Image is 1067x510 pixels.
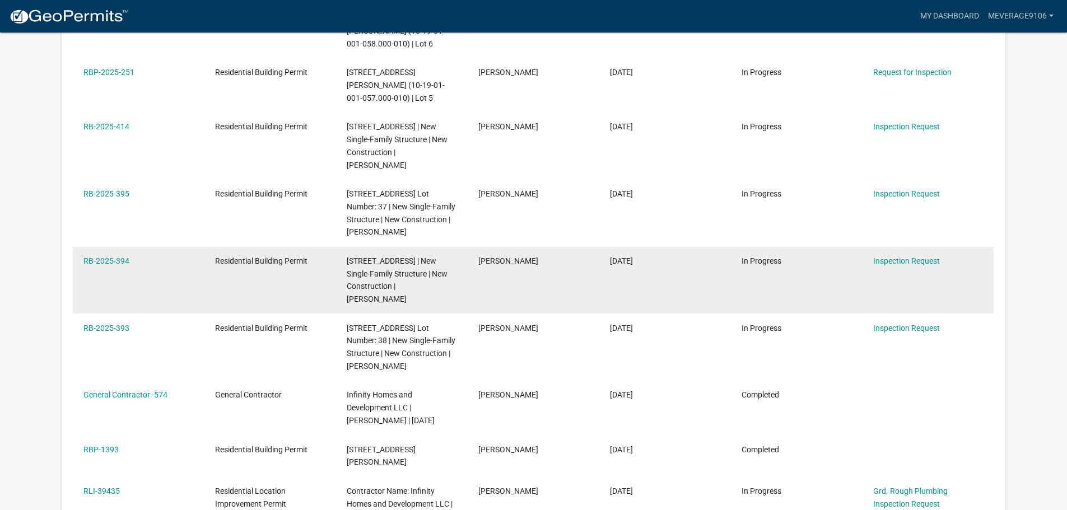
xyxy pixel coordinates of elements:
[478,122,538,131] span: Marijane Everage
[347,122,448,169] span: 8123 FARMING WAY Lot Number: 54 | New Single-Family Structure | New Construction | Marijane Everage
[347,68,445,102] span: 1234 Elizabeth Lane, Jeffersonville, IN 47130 (10-19-01-001-057.000-010) | Lot 5
[83,390,167,399] a: General Contractor -574
[347,445,416,467] span: 3003 Bales Way | Lot 122
[873,486,948,508] a: Grd. Rough Plumbing Inspection Request
[873,189,940,198] a: Inspection Request
[610,189,633,198] span: 03/24/2025
[610,486,633,495] span: 09/20/2024
[347,324,455,371] span: 8124 Farming Way, Charlestown, IN 47111 Lot Number: 38 | New Single-Family Structure | New Constr...
[83,68,134,77] a: RBP-2025-251
[83,324,129,333] a: RB-2025-393
[742,324,781,333] span: In Progress
[478,324,538,333] span: Marijane Everage
[83,486,120,495] a: RLI-39435
[215,68,307,77] span: Residential Building Permit
[610,445,633,454] span: 09/20/2024
[215,122,307,131] span: Residential Building Permit
[742,68,781,77] span: In Progress
[742,445,779,454] span: Completed
[873,122,940,131] a: Inspection Request
[215,445,307,454] span: Residential Building Permit
[215,324,307,333] span: Residential Building Permit
[478,256,538,265] span: Marijane Everage
[478,445,538,454] span: Marijane Everage
[478,189,538,198] span: Marijane Everage
[610,122,633,131] span: 05/16/2025
[873,256,940,265] a: Inspection Request
[610,324,633,333] span: 03/24/2025
[742,122,781,131] span: In Progress
[742,256,781,265] span: In Progress
[610,390,633,399] span: 12/18/2024
[83,189,129,198] a: RB-2025-395
[742,390,779,399] span: Completed
[478,486,538,495] span: Marijane Everage
[873,68,952,77] a: Request for Inspection
[478,390,538,399] span: Marijane Everage
[347,390,435,425] span: Infinity Homes and Development LLC | Marijane Everage | 12/31/2025
[215,486,286,508] span: Residential Location Improvement Permit
[916,6,984,27] a: My Dashboard
[984,6,1058,27] a: MEverage9106
[873,324,940,333] a: Inspection Request
[610,68,633,77] span: 07/01/2025
[347,189,455,236] span: 8122 Farming Way, Charlestown, IN 47111 Lot Number: 37 | New Single-Family Structure | New Constr...
[610,256,633,265] span: 03/24/2025
[83,256,129,265] a: RB-2025-394
[478,68,538,77] span: Marijane Everage
[215,256,307,265] span: Residential Building Permit
[347,256,448,303] span: 8126 Farming Way Lot Number: 39 | New Single-Family Structure | New Construction | Marijane Everage
[83,445,119,454] a: RBP-1393
[215,390,282,399] span: General Contractor
[83,122,129,131] a: RB-2025-414
[742,486,781,495] span: In Progress
[742,189,781,198] span: In Progress
[215,189,307,198] span: Residential Building Permit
